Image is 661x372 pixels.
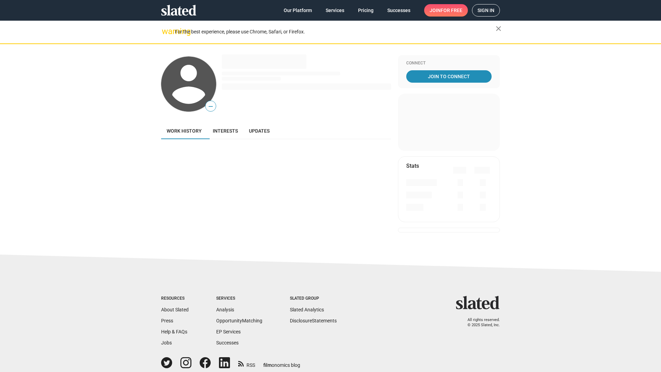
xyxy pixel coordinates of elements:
a: Joinfor free [424,4,468,17]
a: OpportunityMatching [216,318,262,323]
a: Successes [216,340,239,345]
a: Sign in [472,4,500,17]
span: Services [326,4,344,17]
span: Work history [167,128,202,134]
span: Our Platform [284,4,312,17]
span: Updates [249,128,270,134]
mat-icon: close [494,24,503,33]
span: Pricing [358,4,374,17]
a: filmonomics blog [263,356,300,369]
a: Work history [161,123,207,139]
div: Resources [161,296,189,301]
a: Successes [382,4,416,17]
span: Join [430,4,462,17]
a: About Slated [161,307,189,312]
a: Analysis [216,307,234,312]
div: Slated Group [290,296,337,301]
a: Pricing [353,4,379,17]
a: Services [320,4,350,17]
p: All rights reserved. © 2025 Slated, Inc. [460,318,500,328]
a: EP Services [216,329,241,334]
span: Join To Connect [408,70,490,83]
span: Sign in [478,4,494,16]
a: Press [161,318,173,323]
mat-icon: warning [162,27,170,35]
a: Jobs [161,340,172,345]
a: RSS [238,358,255,369]
a: DisclosureStatements [290,318,337,323]
span: Successes [387,4,410,17]
mat-card-title: Stats [406,162,419,169]
a: Help & FAQs [161,329,187,334]
div: For the best experience, please use Chrome, Safari, or Firefox. [175,27,496,37]
span: Interests [213,128,238,134]
a: Our Platform [278,4,317,17]
span: for free [441,4,462,17]
a: Updates [243,123,275,139]
div: Services [216,296,262,301]
a: Slated Analytics [290,307,324,312]
a: Interests [207,123,243,139]
span: film [263,362,272,368]
a: Join To Connect [406,70,492,83]
span: — [206,102,216,111]
div: Connect [406,61,492,66]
